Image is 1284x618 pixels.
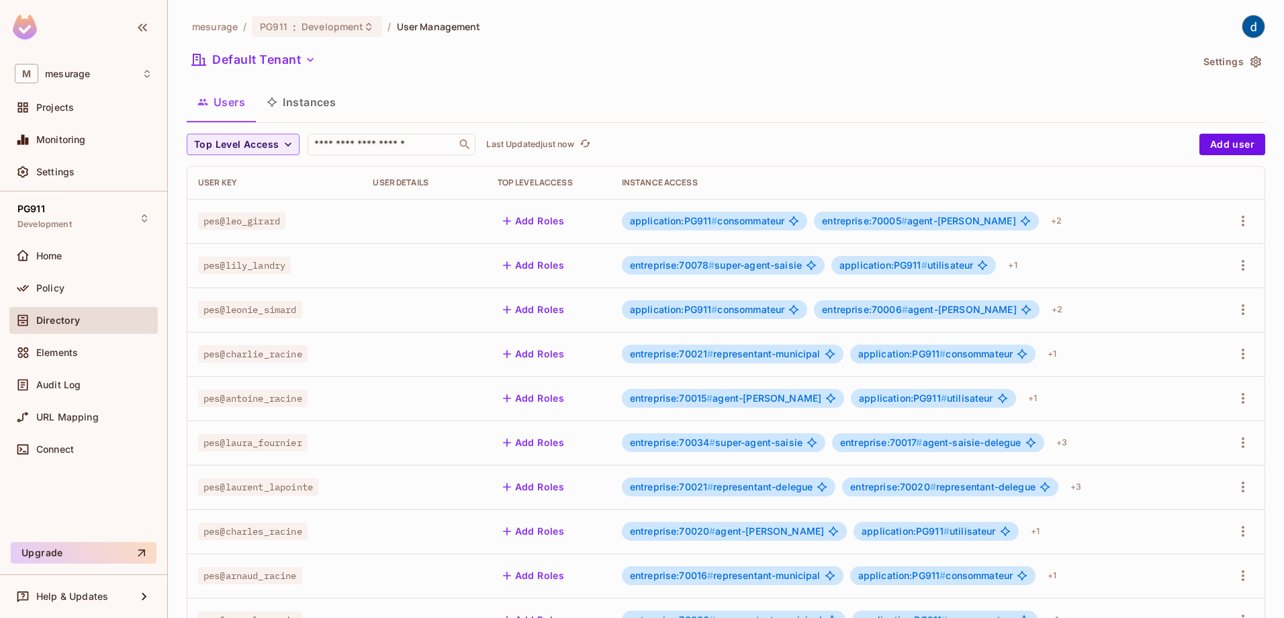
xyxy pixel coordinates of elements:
button: Add Roles [498,565,570,586]
span: Home [36,251,62,261]
div: User Key [198,177,351,188]
span: application:PG911 [858,570,946,581]
span: Workspace: mesurage [45,69,90,79]
span: # [708,259,715,271]
span: # [707,481,713,492]
button: Top Level Access [187,134,300,155]
span: # [939,348,946,359]
span: # [709,437,715,448]
span: # [944,525,950,537]
span: pes@antoine_racine [198,390,308,407]
span: consommateur [858,570,1013,581]
span: entreprise:70016 [630,570,714,581]
span: # [707,570,713,581]
span: agent-saisie-delegue [840,437,1021,448]
span: agent-[PERSON_NAME] [822,304,1016,315]
button: Upgrade [11,542,156,564]
button: Users [187,85,256,119]
img: dev 911gcl [1242,15,1265,38]
p: Last Updated just now [486,139,574,150]
div: Top Level Access [498,177,600,188]
span: User Management [397,20,481,33]
span: application:PG911 [862,525,950,537]
span: agent-[PERSON_NAME] [630,393,821,404]
button: Add user [1199,134,1265,155]
span: Top Level Access [194,136,279,153]
span: Development [17,219,72,230]
span: PG911 [260,20,287,33]
span: Projects [36,102,74,113]
span: representant-municipal [630,570,821,581]
span: Elements [36,347,78,358]
button: Add Roles [498,388,570,409]
span: application:PG911 [859,392,947,404]
span: entreprise:70020 [850,481,936,492]
div: + 1 [1023,388,1042,409]
img: SReyMgAAAABJRU5ErkJggg== [13,15,37,40]
span: application:PG911 [630,215,718,226]
span: # [709,525,715,537]
button: Add Roles [498,432,570,453]
span: consommateur [630,304,785,315]
button: Add Roles [498,210,570,232]
span: pes@arnaud_racine [198,567,302,584]
span: : [292,21,297,32]
button: Add Roles [498,343,570,365]
div: User Details [373,177,475,188]
button: Add Roles [498,299,570,320]
span: # [711,215,717,226]
div: + 3 [1051,432,1072,453]
span: Policy [36,283,64,294]
span: # [921,259,927,271]
span: Connect [36,444,74,455]
button: Settings [1198,51,1265,73]
span: # [939,570,946,581]
div: + 1 [1042,343,1062,365]
button: Default Tenant [187,49,321,71]
button: refresh [577,136,593,152]
span: utilisateur [862,526,995,537]
span: consommateur [630,216,785,226]
li: / [243,20,246,33]
span: URL Mapping [36,412,99,423]
li: / [387,20,391,33]
span: PG911 [17,204,45,214]
span: entreprise:70017 [840,437,923,448]
div: + 1 [1003,255,1022,276]
span: application:PG911 [630,304,718,315]
span: pes@leonie_simard [198,301,302,318]
span: Development [302,20,363,33]
span: # [706,392,713,404]
button: Add Roles [498,521,570,542]
span: consommateur [858,349,1013,359]
span: # [941,392,947,404]
span: # [901,215,907,226]
div: Instance Access [622,177,1201,188]
span: entreprise:70015 [630,392,713,404]
span: Audit Log [36,380,81,390]
span: Directory [36,315,80,326]
span: Help & Updates [36,591,108,602]
button: Add Roles [498,476,570,498]
span: representant-delegue [850,482,1036,492]
span: representant-delegue [630,482,813,492]
span: representant-municipal [630,349,821,359]
span: # [916,437,922,448]
span: M [15,64,38,83]
div: + 2 [1046,299,1068,320]
button: Add Roles [498,255,570,276]
span: agent-[PERSON_NAME] [630,526,824,537]
span: refresh [580,138,591,151]
span: utilisateur [839,260,973,271]
span: pes@leo_girard [198,212,285,230]
span: entreprise:70034 [630,437,716,448]
span: entreprise:70006 [822,304,908,315]
span: entreprise:70021 [630,348,714,359]
span: pes@laura_fournier [198,434,308,451]
span: # [707,348,713,359]
div: + 1 [1025,521,1045,542]
span: application:PG911 [858,348,946,359]
div: + 1 [1042,565,1062,586]
span: entreprise:70078 [630,259,715,271]
span: Monitoring [36,134,86,145]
